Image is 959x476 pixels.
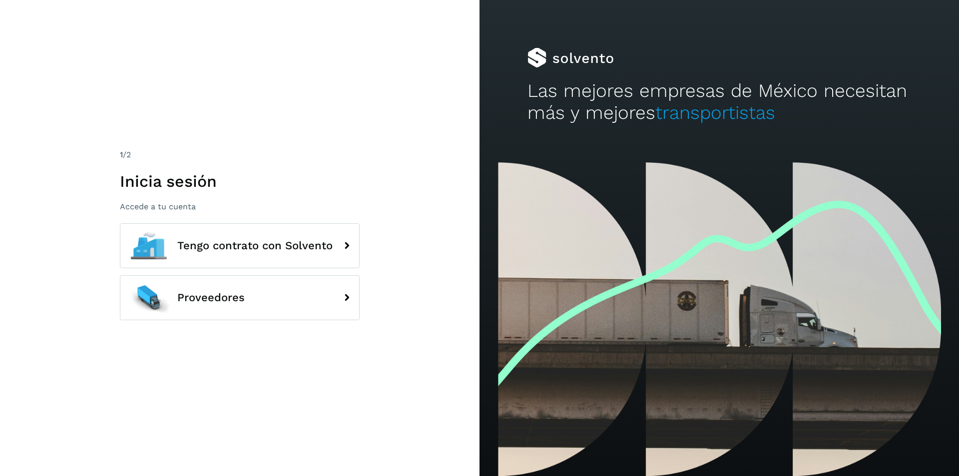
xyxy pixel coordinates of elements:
span: Tengo contrato con Solvento [177,240,333,252]
div: /2 [120,149,360,161]
span: Proveedores [177,292,245,304]
span: transportistas [655,102,775,123]
button: Proveedores [120,275,360,320]
h2: Las mejores empresas de México necesitan más y mejores [527,80,911,124]
button: Tengo contrato con Solvento [120,223,360,268]
p: Accede a tu cuenta [120,202,360,211]
span: 1 [120,150,123,159]
h1: Inicia sesión [120,172,360,191]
